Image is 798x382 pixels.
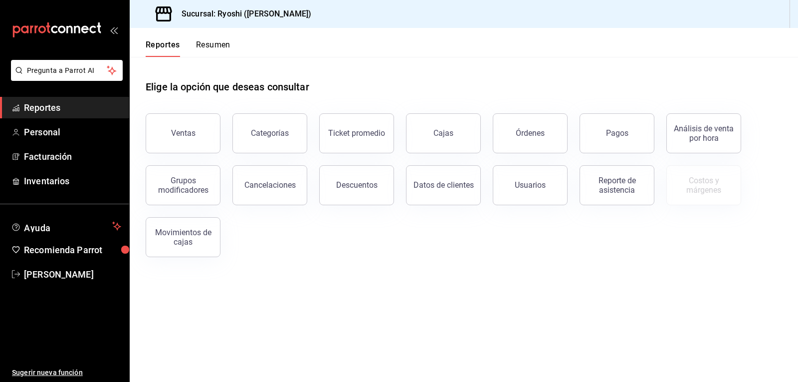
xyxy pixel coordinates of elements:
button: Movimientos de cajas [146,217,220,257]
button: Órdenes [493,113,568,153]
div: Órdenes [516,128,545,138]
h1: Elige la opción que deseas consultar [146,79,309,94]
a: Pregunta a Parrot AI [7,72,123,83]
span: Inventarios [24,174,121,188]
h3: Sucursal: Ryoshi ([PERSON_NAME]) [174,8,311,20]
div: Cancelaciones [244,180,296,190]
button: Contrata inventarios para ver este reporte [666,165,741,205]
div: Movimientos de cajas [152,228,214,247]
div: Usuarios [515,180,546,190]
button: Categorías [232,113,307,153]
button: Ticket promedio [319,113,394,153]
span: Pregunta a Parrot AI [27,65,107,76]
div: Reporte de asistencia [586,176,648,195]
button: open_drawer_menu [110,26,118,34]
span: [PERSON_NAME] [24,268,121,281]
div: Descuentos [336,180,378,190]
div: Datos de clientes [413,180,474,190]
button: Análisis de venta por hora [666,113,741,153]
div: Cajas [433,128,453,138]
div: Análisis de venta por hora [673,124,735,143]
button: Pregunta a Parrot AI [11,60,123,81]
div: Grupos modificadores [152,176,214,195]
div: Ticket promedio [328,128,385,138]
button: Descuentos [319,165,394,205]
button: Pagos [580,113,654,153]
button: Usuarios [493,165,568,205]
div: Pagos [606,128,628,138]
div: navigation tabs [146,40,230,57]
div: Costos y márgenes [673,176,735,195]
button: Reportes [146,40,180,57]
button: Ventas [146,113,220,153]
div: Ventas [171,128,196,138]
span: Facturación [24,150,121,163]
button: Resumen [196,40,230,57]
button: Grupos modificadores [146,165,220,205]
span: Personal [24,125,121,139]
button: Datos de clientes [406,165,481,205]
button: Cancelaciones [232,165,307,205]
div: Categorías [251,128,289,138]
button: Cajas [406,113,481,153]
span: Reportes [24,101,121,114]
span: Ayuda [24,220,108,232]
button: Reporte de asistencia [580,165,654,205]
span: Sugerir nueva función [12,368,121,378]
span: Recomienda Parrot [24,243,121,257]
